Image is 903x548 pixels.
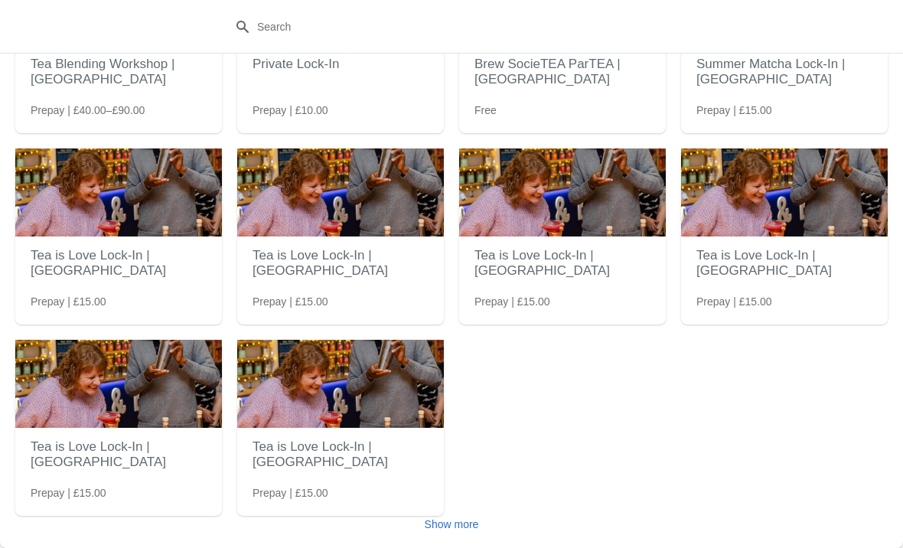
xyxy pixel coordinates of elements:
[31,294,106,309] span: Prepay | £15.00
[253,432,429,478] h2: Tea is Love Lock-In | [GEOGRAPHIC_DATA]
[474,240,650,286] h2: Tea is Love Lock-In | [GEOGRAPHIC_DATA]
[474,49,650,95] h2: Brew SocieTEA ParTEA | [GEOGRAPHIC_DATA]
[419,510,485,538] button: Show more
[31,432,207,478] h2: Tea is Love Lock-In | [GEOGRAPHIC_DATA]
[31,49,207,95] h2: Tea Blending Workshop | [GEOGRAPHIC_DATA]
[253,485,328,501] span: Prepay | £15.00
[696,294,772,309] span: Prepay | £15.00
[425,518,479,530] span: Show more
[253,240,429,286] h2: Tea is Love Lock-In | [GEOGRAPHIC_DATA]
[253,294,328,309] span: Prepay | £15.00
[459,148,666,236] img: Tea is Love Lock-In | Bristol
[15,340,222,428] img: Tea is Love Lock-In | Glasgow
[253,103,328,118] span: Prepay | £10.00
[237,148,444,236] img: Tea is Love Lock-In | London Borough
[474,294,550,309] span: Prepay | £15.00
[31,103,145,118] span: Prepay | £40.00–£90.00
[237,340,444,428] img: Tea is Love Lock-In | Manchester
[696,103,772,118] span: Prepay | £15.00
[696,49,872,95] h2: Summer Matcha Lock-In | [GEOGRAPHIC_DATA]
[253,49,429,80] h2: Private Lock-In
[31,485,106,501] span: Prepay | £15.00
[31,240,207,286] h2: Tea is Love Lock-In | [GEOGRAPHIC_DATA]
[256,13,677,41] input: Search
[474,103,497,118] span: Free
[696,240,872,286] h2: Tea is Love Lock-In | [GEOGRAPHIC_DATA]
[681,148,888,236] img: Tea is Love Lock-In | Cardiff
[15,148,222,236] img: Tea is Love Lock-In | Brighton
